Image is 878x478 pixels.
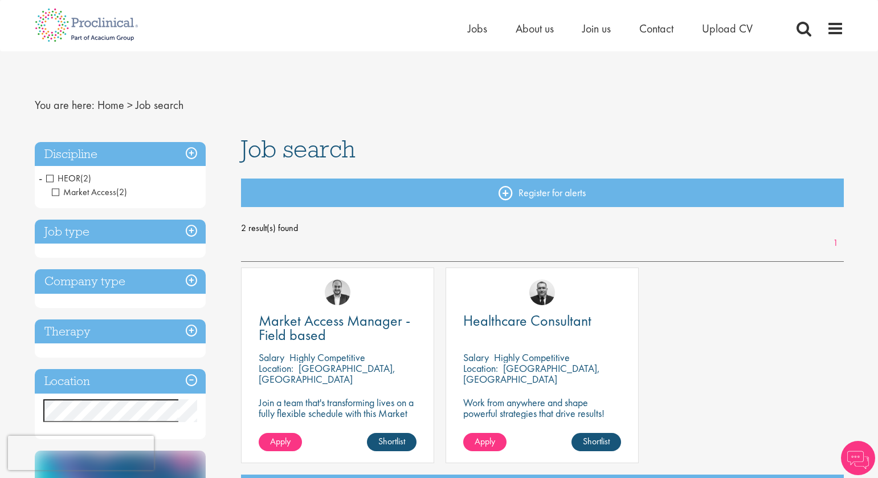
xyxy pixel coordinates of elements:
[35,142,206,167] h3: Discipline
[35,98,95,112] span: You are here:
[8,436,154,470] iframe: reCAPTCHA
[463,433,507,451] a: Apply
[494,351,570,364] p: Highly Competitive
[46,172,91,184] span: HEOR
[516,21,554,36] a: About us
[463,362,600,386] p: [GEOGRAPHIC_DATA], [GEOGRAPHIC_DATA]
[259,314,416,342] a: Market Access Manager - Field based
[841,441,875,475] img: Chatbot
[468,21,487,36] a: Jobs
[52,186,116,198] span: Market Access
[529,279,555,305] img: Jakub Hanas
[463,362,498,375] span: Location:
[463,397,621,440] p: Work from anywhere and shape powerful strategies that drive results! Enjoy the freedom of remote ...
[259,362,293,375] span: Location:
[702,21,753,36] a: Upload CV
[325,279,350,305] img: Aitor Melia
[35,220,206,244] h3: Job type
[289,351,365,364] p: Highly Competitive
[116,186,127,198] span: (2)
[46,172,80,184] span: HEOR
[259,362,395,386] p: [GEOGRAPHIC_DATA], [GEOGRAPHIC_DATA]
[35,269,206,294] h3: Company type
[97,98,124,112] a: breadcrumb link
[463,311,591,330] span: Healthcare Consultant
[136,98,183,112] span: Job search
[35,319,206,344] h3: Therapy
[639,21,673,36] a: Contact
[259,433,302,451] a: Apply
[241,220,844,237] span: 2 result(s) found
[259,397,416,430] p: Join a team that's transforming lives on a fully flexible schedule with this Market Access Manage...
[571,433,621,451] a: Shortlist
[475,435,495,447] span: Apply
[463,351,489,364] span: Salary
[259,351,284,364] span: Salary
[367,433,416,451] a: Shortlist
[39,169,42,187] span: -
[582,21,611,36] a: Join us
[35,369,206,394] h3: Location
[270,435,291,447] span: Apply
[259,311,410,345] span: Market Access Manager - Field based
[827,237,844,250] a: 1
[52,186,127,198] span: Market Access
[127,98,133,112] span: >
[80,172,91,184] span: (2)
[241,133,356,164] span: Job search
[463,314,621,328] a: Healthcare Consultant
[241,179,844,207] a: Register for alerts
